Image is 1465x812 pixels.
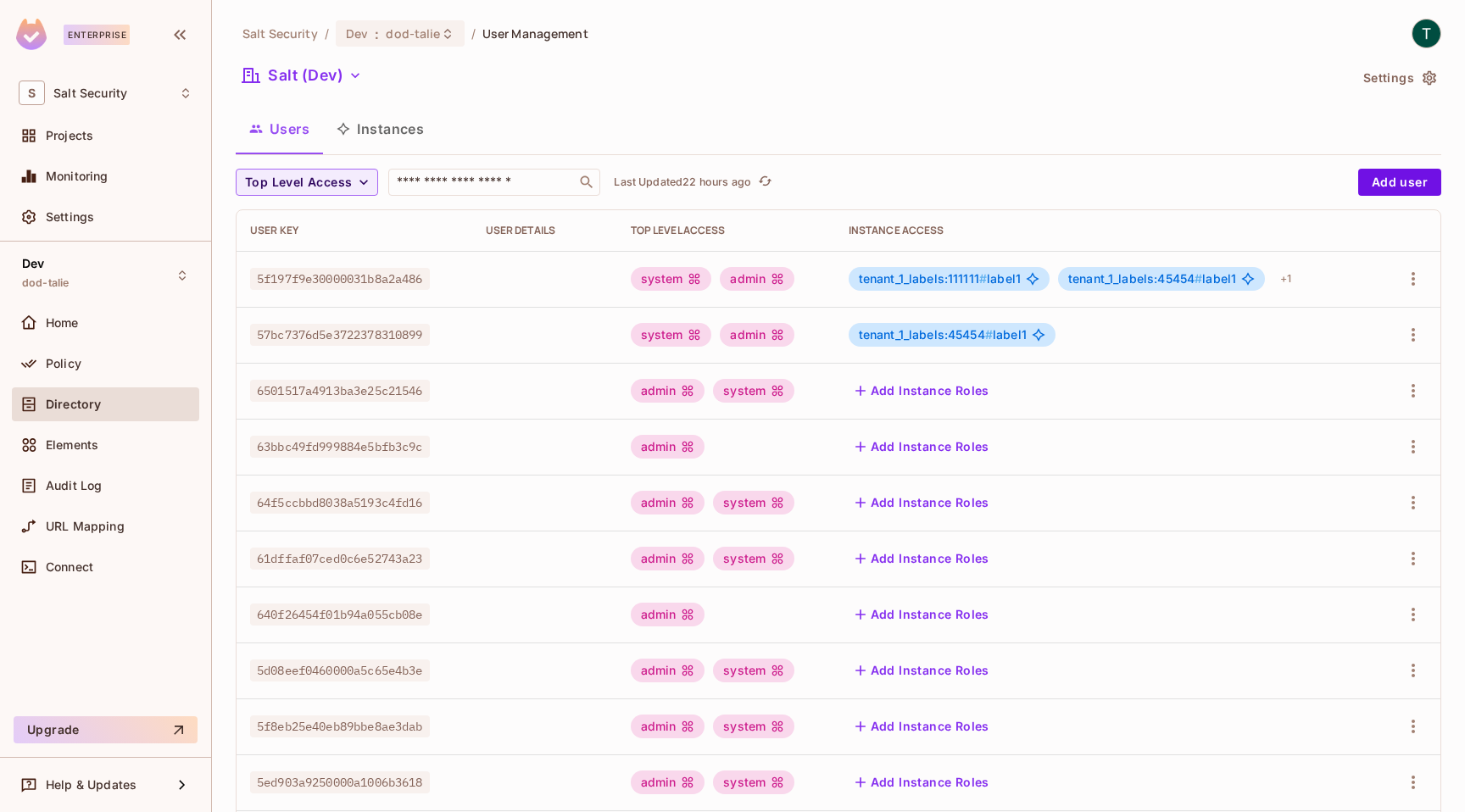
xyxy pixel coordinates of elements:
[250,436,430,458] span: 63bbc49fd999884e5bfb3c9c
[859,327,993,342] span: tenant_1_labels:45454
[1412,19,1440,47] img: Tali Ezra
[250,715,430,737] span: 5f8eb25e40eb89bbe8ae3dab
[46,398,101,411] span: Directory
[46,778,136,792] span: Help & Updates
[471,25,476,42] li: /
[1068,272,1236,286] span: label1
[713,715,794,738] div: system
[250,659,430,681] span: 5d08eef0460000a5c65e4b3e
[323,108,437,150] button: Instances
[758,174,772,191] span: refresh
[631,435,705,459] div: admin
[1358,169,1441,196] button: Add user
[631,659,705,682] div: admin
[22,257,44,270] span: Dev
[713,770,794,794] div: system
[849,377,996,404] button: Add Instance Roles
[64,25,130,45] div: Enterprise
[720,323,794,347] div: admin
[849,224,1365,237] div: Instance Access
[985,327,993,342] span: #
[236,169,378,196] button: Top Level Access
[631,547,705,570] div: admin
[325,25,329,42] li: /
[1195,271,1202,286] span: #
[386,25,440,42] span: dod-talie
[859,271,987,286] span: tenant_1_labels:111111
[482,25,588,42] span: User Management
[631,323,712,347] div: system
[46,170,109,183] span: Monitoring
[14,716,198,743] button: Upgrade
[849,769,996,796] button: Add Instance Roles
[849,713,996,740] button: Add Instance Roles
[713,547,794,570] div: system
[16,19,47,50] img: SReyMgAAAABJRU5ErkJggg==
[250,492,430,514] span: 64f5ccbbd8038a5193c4fd16
[46,129,93,142] span: Projects
[713,659,794,682] div: system
[19,81,45,105] span: S
[46,210,94,224] span: Settings
[1068,271,1202,286] span: tenant_1_labels:45454
[346,25,368,42] span: Dev
[849,489,996,516] button: Add Instance Roles
[849,545,996,572] button: Add Instance Roles
[1356,64,1441,92] button: Settings
[849,601,996,628] button: Add Instance Roles
[374,27,380,41] span: :
[720,267,794,291] div: admin
[631,491,705,514] div: admin
[46,316,79,330] span: Home
[631,267,712,291] div: system
[631,603,705,626] div: admin
[631,224,822,237] div: Top Level Access
[236,62,369,89] button: Salt (Dev)
[631,715,705,738] div: admin
[250,224,459,237] div: User Key
[250,603,430,626] span: 640f26454f01b94a055cb08e
[849,433,996,460] button: Add Instance Roles
[751,172,775,192] span: Click to refresh data
[46,520,125,533] span: URL Mapping
[859,272,1021,286] span: label1
[631,770,705,794] div: admin
[242,25,318,42] span: the active workspace
[46,479,102,492] span: Audit Log
[22,276,69,290] span: dod-talie
[46,357,81,370] span: Policy
[631,379,705,403] div: admin
[250,268,430,290] span: 5f197f9e30000031b8a2a486
[859,328,1027,342] span: label1
[713,491,794,514] div: system
[614,175,751,189] p: Last Updated 22 hours ago
[250,548,430,570] span: 61dffaf07ced0c6e52743a23
[46,438,98,452] span: Elements
[250,771,430,793] span: 5ed903a9250000a1006b3618
[486,224,604,237] div: User Details
[755,172,775,192] button: refresh
[849,657,996,684] button: Add Instance Roles
[713,379,794,403] div: system
[46,560,93,574] span: Connect
[53,86,127,100] span: Workspace: Salt Security
[236,108,323,150] button: Users
[979,271,987,286] span: #
[250,324,430,346] span: 57bc7376d5e3722378310899
[245,172,352,193] span: Top Level Access
[1273,265,1298,292] div: + 1
[250,380,430,402] span: 6501517a4913ba3e25c21546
